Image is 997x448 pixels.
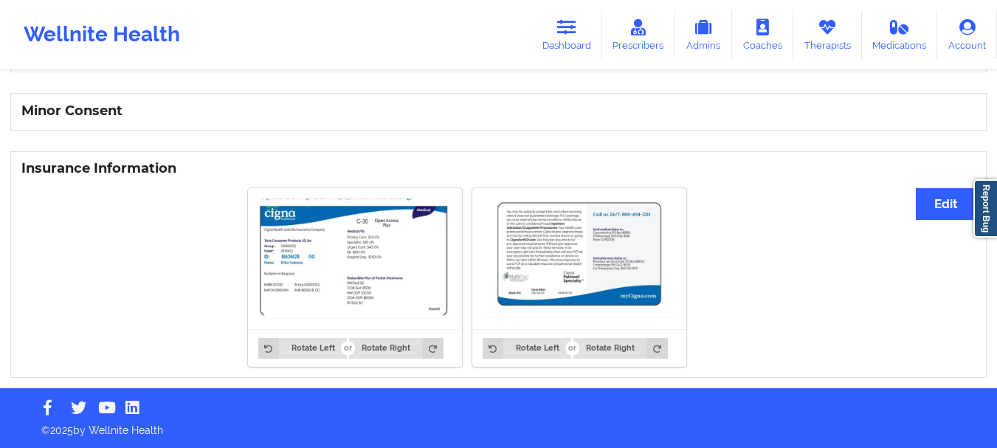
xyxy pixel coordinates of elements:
a: Prescribers [602,10,675,59]
a: Therapists [793,10,862,59]
h3: Insurance Information [21,160,976,177]
p: © 2025 by Wellnite Health [31,413,966,438]
button: Rotate Right [349,338,443,359]
a: Account [937,10,997,59]
a: Report Bug [973,179,997,238]
a: Dashboard [531,10,602,59]
button: Rotate Right [573,338,667,359]
button: Edit [916,188,976,220]
img: Erika Valencia [258,199,452,320]
button: Rotate Left [483,338,571,359]
button: Rotate Left [258,338,347,359]
h3: Minor Consent [21,103,976,120]
a: Medications [862,10,938,59]
a: Coaches [732,10,793,59]
a: Admins [675,10,732,59]
img: Erika Valencia [483,199,676,317]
